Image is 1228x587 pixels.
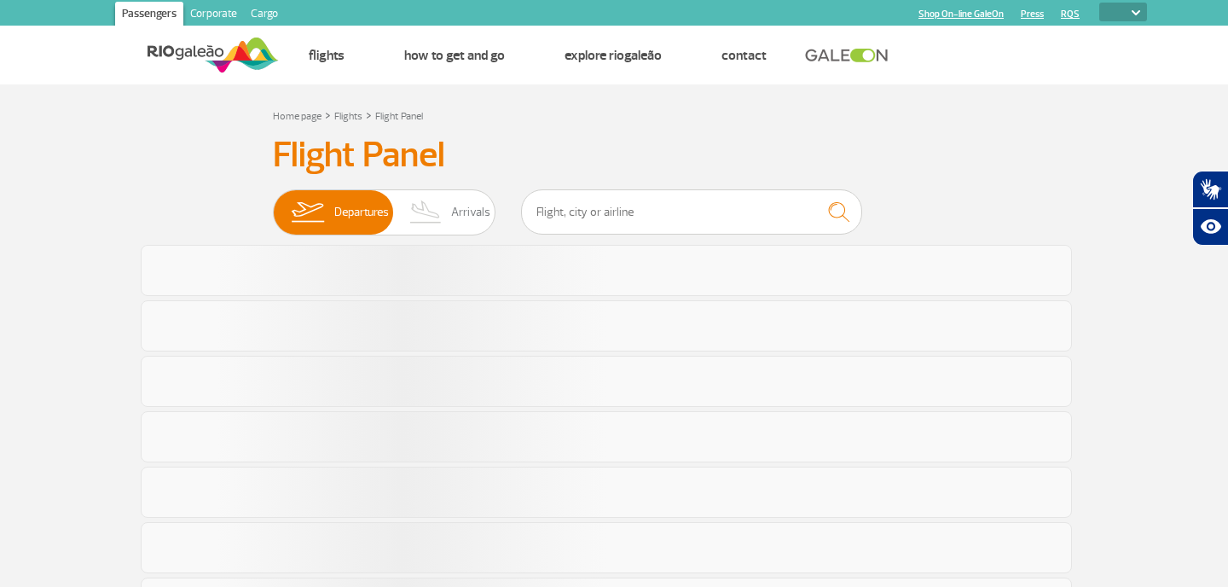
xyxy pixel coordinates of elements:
a: Contact [721,47,767,64]
a: Corporate [183,2,244,29]
img: slider-desembarque [401,190,451,235]
img: slider-embarque [281,190,334,235]
a: > [366,105,372,125]
a: Shop On-line GaleOn [918,9,1004,20]
input: Flight, city or airline [521,189,862,235]
a: Flights [334,110,362,123]
a: > [325,105,331,125]
span: Departures [334,190,389,235]
div: Plugin de acessibilidade da Hand Talk. [1192,171,1228,246]
a: Flight Panel [375,110,423,123]
a: Home page [273,110,321,123]
button: Abrir tradutor de língua de sinais. [1192,171,1228,208]
a: Passengers [115,2,183,29]
a: Flights [309,47,345,64]
button: Abrir recursos assistivos. [1192,208,1228,246]
a: Press [1021,9,1044,20]
h3: Flight Panel [273,134,955,177]
a: RQS [1061,9,1080,20]
span: Arrivals [451,190,490,235]
a: Cargo [244,2,285,29]
a: How to get and go [404,47,505,64]
a: Explore RIOgaleão [565,47,662,64]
